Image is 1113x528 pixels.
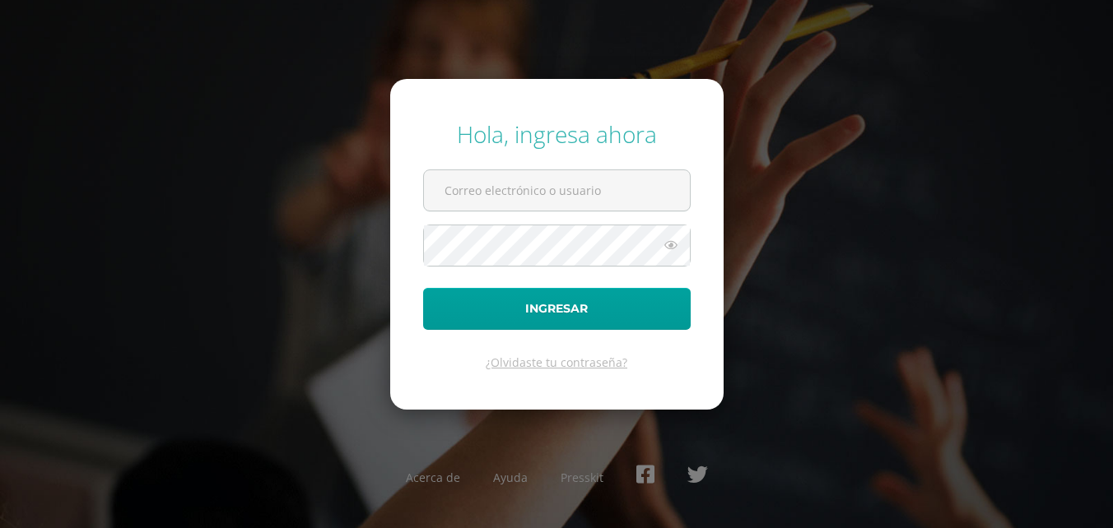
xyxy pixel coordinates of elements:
[423,288,691,330] button: Ingresar
[424,170,690,211] input: Correo electrónico o usuario
[561,470,603,485] a: Presskit
[493,470,528,485] a: Ayuda
[423,118,691,150] div: Hola, ingresa ahora
[486,354,627,370] a: ¿Olvidaste tu contraseña?
[406,470,460,485] a: Acerca de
